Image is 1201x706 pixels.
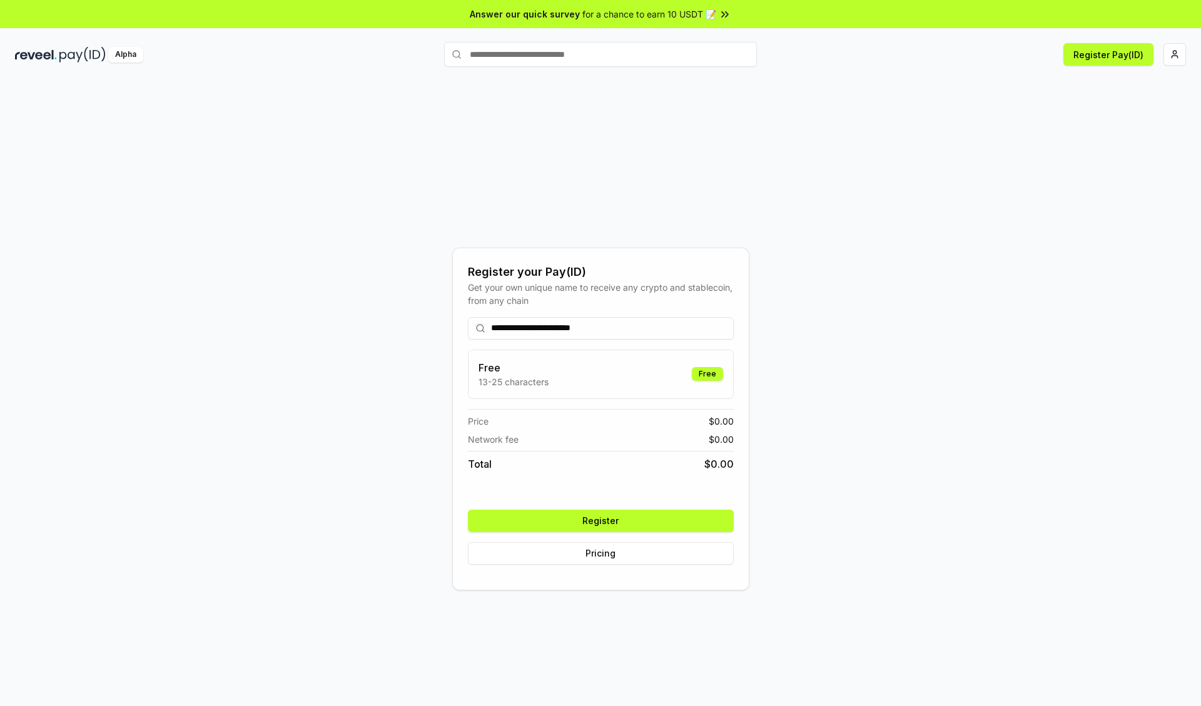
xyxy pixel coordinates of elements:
[468,433,519,446] span: Network fee
[15,47,57,63] img: reveel_dark
[479,360,549,375] h3: Free
[704,456,734,472] span: $ 0.00
[709,415,734,428] span: $ 0.00
[468,263,734,281] div: Register your Pay(ID)
[470,8,580,21] span: Answer our quick survey
[692,367,723,381] div: Free
[468,456,492,472] span: Total
[1063,43,1153,66] button: Register Pay(ID)
[108,47,143,63] div: Alpha
[468,281,734,307] div: Get your own unique name to receive any crypto and stablecoin, from any chain
[709,433,734,446] span: $ 0.00
[468,542,734,565] button: Pricing
[582,8,716,21] span: for a chance to earn 10 USDT 📝
[468,415,489,428] span: Price
[59,47,106,63] img: pay_id
[468,510,734,532] button: Register
[479,375,549,388] p: 13-25 characters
